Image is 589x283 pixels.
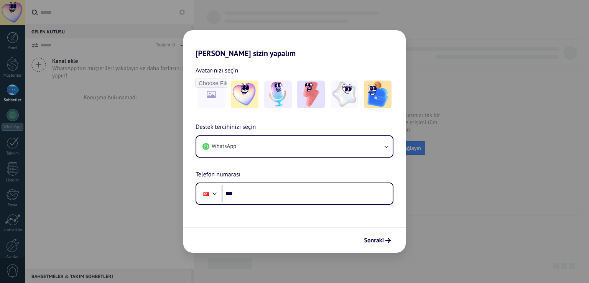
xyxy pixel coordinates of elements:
[297,81,325,108] img: -3.jpeg
[199,186,213,202] div: Turkey: + 90
[364,238,384,243] span: Sonraki
[196,170,240,180] span: Telefon numarası
[331,81,358,108] img: -4.jpeg
[364,81,392,108] img: -5.jpeg
[212,143,236,150] span: WhatsApp
[264,81,292,108] img: -2.jpeg
[183,30,406,58] h2: [PERSON_NAME] sizin yapalım
[196,122,256,132] span: Destek tercihinizi seçin
[196,66,238,76] span: Avatarınızı seçin
[360,234,394,247] button: Sonraki
[231,81,258,108] img: -1.jpeg
[196,136,393,157] button: WhatsApp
